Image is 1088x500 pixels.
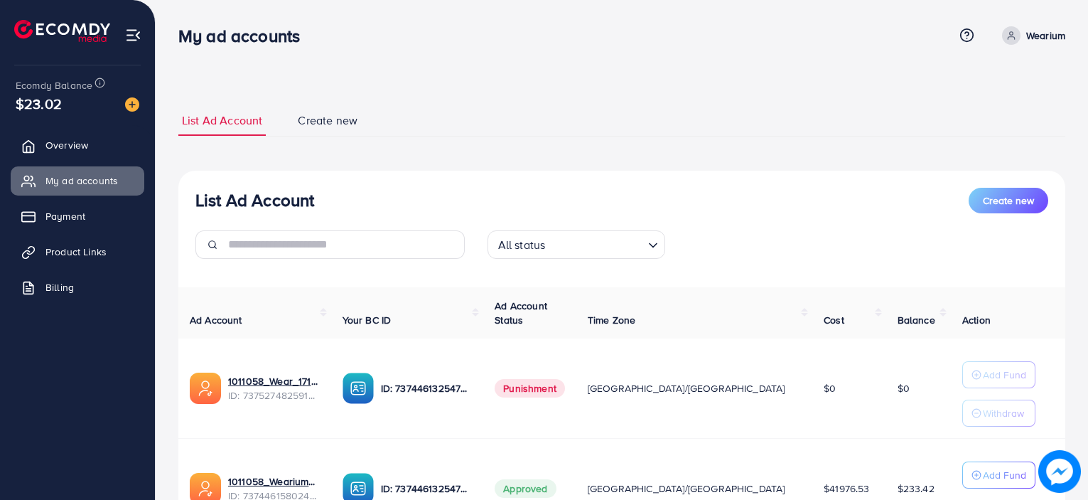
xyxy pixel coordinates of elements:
span: Overview [45,138,88,152]
p: Withdraw [983,405,1024,422]
a: Billing [11,273,144,302]
span: $41976.53 [824,482,869,496]
a: Overview [11,131,144,159]
a: My ad accounts [11,166,144,195]
a: Payment [11,202,144,230]
span: ID: 7375274825918775313 [228,388,320,403]
div: <span class='underline'>1011058_Wear_1717190008694</span></br>7375274825918775313 [228,374,320,403]
a: 1011058_Wear_1717190008694 [228,374,320,388]
span: Action [962,313,991,327]
span: Product Links [45,245,107,259]
span: Create new [298,112,357,129]
span: Billing [45,280,74,294]
a: Wearium [996,26,1065,45]
img: ic-ba-acc.ded83a64.svg [343,373,374,404]
span: Your BC ID [343,313,392,327]
h3: List Ad Account [195,190,314,211]
p: ID: 7374461325474512897 [381,380,473,397]
a: 1011058_Wearium_1717000649606 [228,474,320,489]
img: menu [125,27,141,43]
div: Search for option [488,230,665,259]
span: All status [495,235,549,255]
img: image [1038,450,1081,493]
span: Cost [824,313,844,327]
a: Product Links [11,238,144,266]
span: $23.02 [16,93,62,114]
span: Ad Account [190,313,242,327]
span: [GEOGRAPHIC_DATA]/[GEOGRAPHIC_DATA] [588,381,785,395]
img: ic-ads-acc.e4c84228.svg [190,373,221,404]
h3: My ad accounts [178,26,311,46]
p: Wearium [1026,27,1065,44]
p: Add Fund [983,366,1026,383]
button: Create new [969,188,1048,213]
p: Add Fund [983,467,1026,484]
img: image [125,97,139,112]
p: ID: 7374461325474512897 [381,480,473,497]
span: $233.42 [898,482,935,496]
img: logo [14,20,110,42]
span: List Ad Account [182,112,262,129]
span: $0 [898,381,910,395]
span: My ad accounts [45,174,118,188]
button: Withdraw [962,400,1035,427]
input: Search for option [549,232,642,255]
button: Add Fund [962,462,1035,489]
span: [GEOGRAPHIC_DATA]/[GEOGRAPHIC_DATA] [588,482,785,496]
span: Time Zone [588,313,635,327]
span: Ad Account Status [495,299,547,327]
span: Punishment [495,379,565,398]
span: $0 [824,381,836,395]
span: Payment [45,209,85,223]
span: Balance [898,313,935,327]
span: Approved [495,479,556,498]
button: Add Fund [962,361,1035,388]
span: Create new [983,193,1034,208]
span: Ecomdy Balance [16,78,92,92]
